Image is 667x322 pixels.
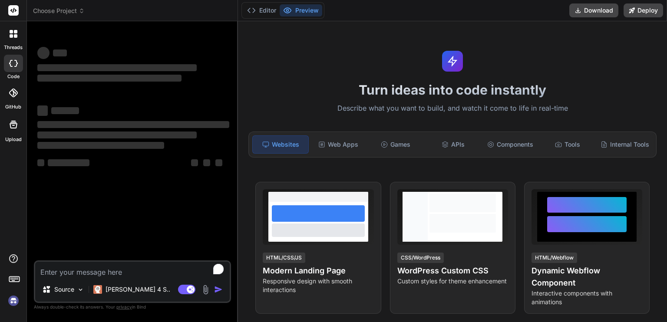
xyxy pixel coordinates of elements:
span: ‌ [53,49,67,56]
div: HTML/CSS/JS [263,253,305,263]
div: Games [368,135,423,154]
h4: Modern Landing Page [263,265,373,277]
div: Tools [540,135,595,154]
label: Upload [5,136,22,143]
span: ‌ [37,131,197,138]
p: Always double-check its answers. Your in Bind [34,303,231,311]
button: Deploy [624,3,663,17]
span: ‌ [37,142,164,149]
img: signin [6,293,21,308]
p: Custom styles for theme enhancement [397,277,508,286]
img: Pick Models [77,286,84,293]
span: Choose Project [33,7,85,15]
label: threads [4,44,23,51]
img: icon [214,285,223,294]
span: ‌ [203,159,210,166]
button: Download [569,3,618,17]
span: ‌ [48,159,89,166]
div: Components [482,135,538,154]
h4: Dynamic Webflow Component [532,265,642,289]
label: code [7,73,20,80]
p: Responsive design with smooth interactions [263,277,373,294]
div: APIs [425,135,481,154]
span: ‌ [215,159,222,166]
span: ‌ [37,105,48,116]
div: Internal Tools [597,135,653,154]
label: GitHub [5,103,21,111]
div: HTML/Webflow [532,253,577,263]
img: attachment [201,285,211,295]
span: ‌ [37,75,182,82]
img: Claude 4 Sonnet [93,285,102,294]
h1: Turn ideas into code instantly [243,82,662,98]
span: ‌ [51,107,79,114]
h4: WordPress Custom CSS [397,265,508,277]
button: Preview [280,4,322,16]
div: Websites [252,135,309,154]
span: ‌ [191,159,198,166]
div: CSS/WordPress [397,253,444,263]
p: [PERSON_NAME] 4 S.. [106,285,170,294]
button: Editor [244,4,280,16]
div: Web Apps [310,135,366,154]
span: ‌ [37,47,50,59]
textarea: To enrich screen reader interactions, please activate Accessibility in Grammarly extension settings [35,262,230,277]
p: Source [54,285,74,294]
p: Describe what you want to build, and watch it come to life in real-time [243,103,662,114]
span: ‌ [37,64,197,71]
span: ‌ [37,159,44,166]
p: Interactive components with animations [532,289,642,306]
span: ‌ [37,121,229,128]
span: privacy [116,304,132,309]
